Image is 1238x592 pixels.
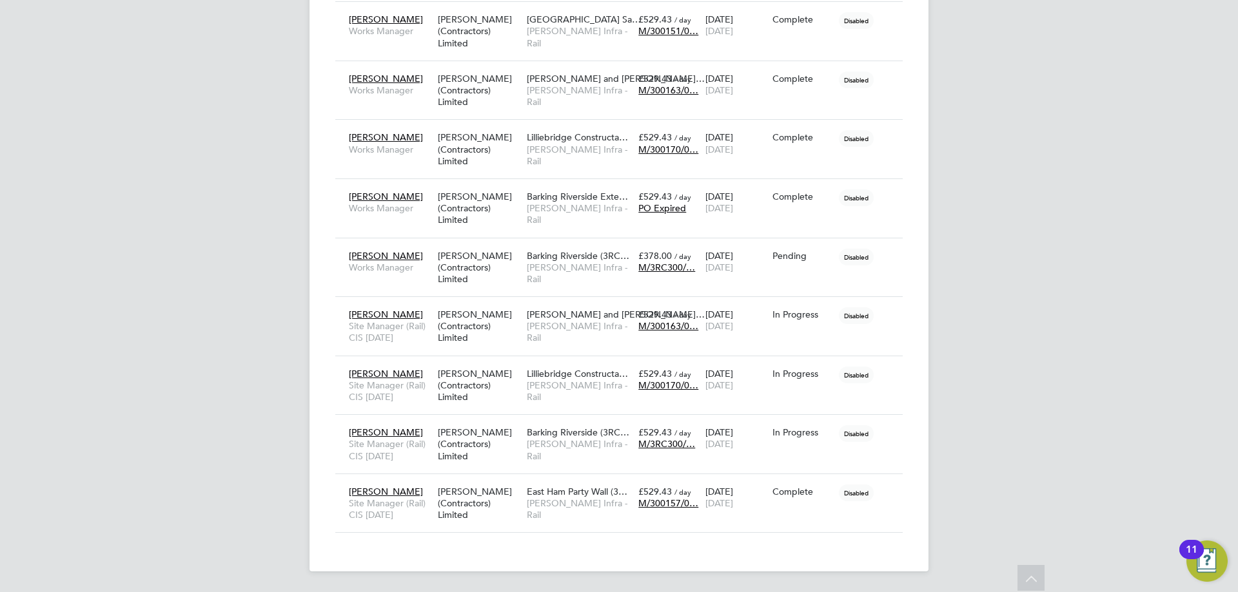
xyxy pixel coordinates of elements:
div: [PERSON_NAME] (Contractors) Limited [435,7,524,55]
span: / day [674,192,691,202]
span: Disabled [839,367,874,383]
a: [PERSON_NAME]Works Manager[PERSON_NAME] (Contractors) LimitedBarking Riverside (3RC…[PERSON_NAME]... [346,243,903,254]
span: / day [674,487,691,497]
span: Disabled [839,307,874,324]
span: Works Manager [349,202,431,214]
div: [DATE] [702,184,769,220]
div: [DATE] [702,7,769,43]
span: Lilliebridge Constructa… [527,368,628,379]
a: [PERSON_NAME]Site Manager (Rail) CIS [DATE][PERSON_NAME] (Contractors) LimitedLilliebridge Constr... [346,361,903,372]
div: [DATE] [702,66,769,102]
span: Disabled [839,12,874,29]
a: [PERSON_NAME]Works Manager[PERSON_NAME] (Contractors) Limited[GEOGRAPHIC_DATA] Sa…[PERSON_NAME] I... [346,6,903,17]
span: [DATE] [705,84,733,96]
span: [DATE] [705,25,733,37]
span: £378.00 [638,250,672,262]
span: £529.43 [638,73,672,84]
span: [PERSON_NAME] and [PERSON_NAME]… [527,309,705,320]
div: Complete [772,14,833,25]
span: Disabled [839,249,874,265]
span: Works Manager [349,84,431,96]
span: / day [674,74,691,84]
span: [PERSON_NAME] Infra - Rail [527,320,632,343]
span: / day [674,251,691,261]
span: [DATE] [705,438,733,450]
div: In Progress [772,309,833,320]
span: [PERSON_NAME] [349,309,423,320]
span: [PERSON_NAME] Infra - Rail [527,497,632,520]
span: PO Expired [638,202,686,214]
a: [PERSON_NAME]Site Manager (Rail) CIS [DATE][PERSON_NAME] (Contractors) LimitedBarking Riverside (... [346,419,903,430]
span: Lilliebridge Constructa… [527,131,628,143]
span: Barking Riverside Exte… [527,191,628,202]
span: [PERSON_NAME] Infra - Rail [527,202,632,225]
span: Disabled [839,130,874,147]
span: Barking Riverside (3RC… [527,250,629,262]
a: [PERSON_NAME]Works Manager[PERSON_NAME] (Contractors) Limited[PERSON_NAME] and [PERSON_NAME]…[PER... [346,66,903,77]
span: M/300151/0… [638,25,698,37]
span: £529.43 [638,368,672,379]
span: [DATE] [705,262,733,273]
span: Works Manager [349,144,431,155]
div: [PERSON_NAME] (Contractors) Limited [435,361,524,410]
span: [PERSON_NAME] Infra - Rail [527,25,632,48]
div: Complete [772,73,833,84]
span: [PERSON_NAME] Infra - Rail [527,84,632,108]
span: Works Manager [349,25,431,37]
span: M/300170/0… [638,144,698,155]
div: [PERSON_NAME] (Contractors) Limited [435,420,524,468]
div: [PERSON_NAME] (Contractors) Limited [435,479,524,528]
span: [PERSON_NAME] [349,426,423,438]
span: [DATE] [705,497,733,509]
span: Site Manager (Rail) CIS [DATE] [349,438,431,461]
div: [PERSON_NAME] (Contractors) Limited [435,184,524,233]
span: [PERSON_NAME] Infra - Rail [527,262,632,285]
span: M/300163/0… [638,84,698,96]
span: East Ham Party Wall (3… [527,486,627,497]
div: Complete [772,486,833,497]
span: Disabled [839,425,874,442]
span: [PERSON_NAME] and [PERSON_NAME]… [527,73,705,84]
div: [PERSON_NAME] (Contractors) Limited [435,125,524,173]
span: [PERSON_NAME] [349,368,423,379]
span: M/3RC300/… [638,262,695,273]
div: Complete [772,131,833,143]
div: [DATE] [702,243,769,280]
span: Site Manager (Rail) CIS [DATE] [349,320,431,343]
span: [DATE] [705,144,733,155]
span: Site Manager (Rail) CIS [DATE] [349,379,431,403]
span: [DATE] [705,202,733,214]
span: [PERSON_NAME] Infra - Rail [527,379,632,403]
div: In Progress [772,368,833,379]
span: Disabled [839,72,874,88]
span: M/300170/0… [638,379,698,391]
div: [DATE] [702,420,769,456]
span: [PERSON_NAME] [349,191,423,202]
div: [DATE] [702,302,769,338]
span: £529.43 [638,426,672,438]
span: M/300163/0… [638,320,698,332]
span: [DATE] [705,379,733,391]
div: [PERSON_NAME] (Contractors) Limited [435,66,524,115]
div: [DATE] [702,479,769,515]
a: [PERSON_NAME]Works Manager[PERSON_NAME] (Contractors) LimitedBarking Riverside Exte…[PERSON_NAME]... [346,184,903,195]
div: 11 [1186,549,1197,566]
span: M/3RC300/… [638,438,695,450]
span: £529.43 [638,14,672,25]
div: Complete [772,191,833,202]
span: [PERSON_NAME] Infra - Rail [527,144,632,167]
span: [PERSON_NAME] [349,250,423,262]
a: [PERSON_NAME]Works Manager[PERSON_NAME] (Contractors) LimitedLilliebridge Constructa…[PERSON_NAME... [346,124,903,135]
span: / day [674,15,691,24]
span: / day [674,310,691,320]
span: [PERSON_NAME] [349,486,423,497]
span: / day [674,369,691,379]
span: Barking Riverside (3RC… [527,426,629,438]
a: [PERSON_NAME]Site Manager (Rail) CIS [DATE][PERSON_NAME] (Contractors) Limited[PERSON_NAME] and [... [346,301,903,312]
div: [PERSON_NAME] (Contractors) Limited [435,243,524,292]
span: / day [674,428,691,437]
span: / day [674,133,691,142]
span: Works Manager [349,262,431,273]
span: [PERSON_NAME] Infra - Rail [527,438,632,461]
span: Disabled [839,484,874,501]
